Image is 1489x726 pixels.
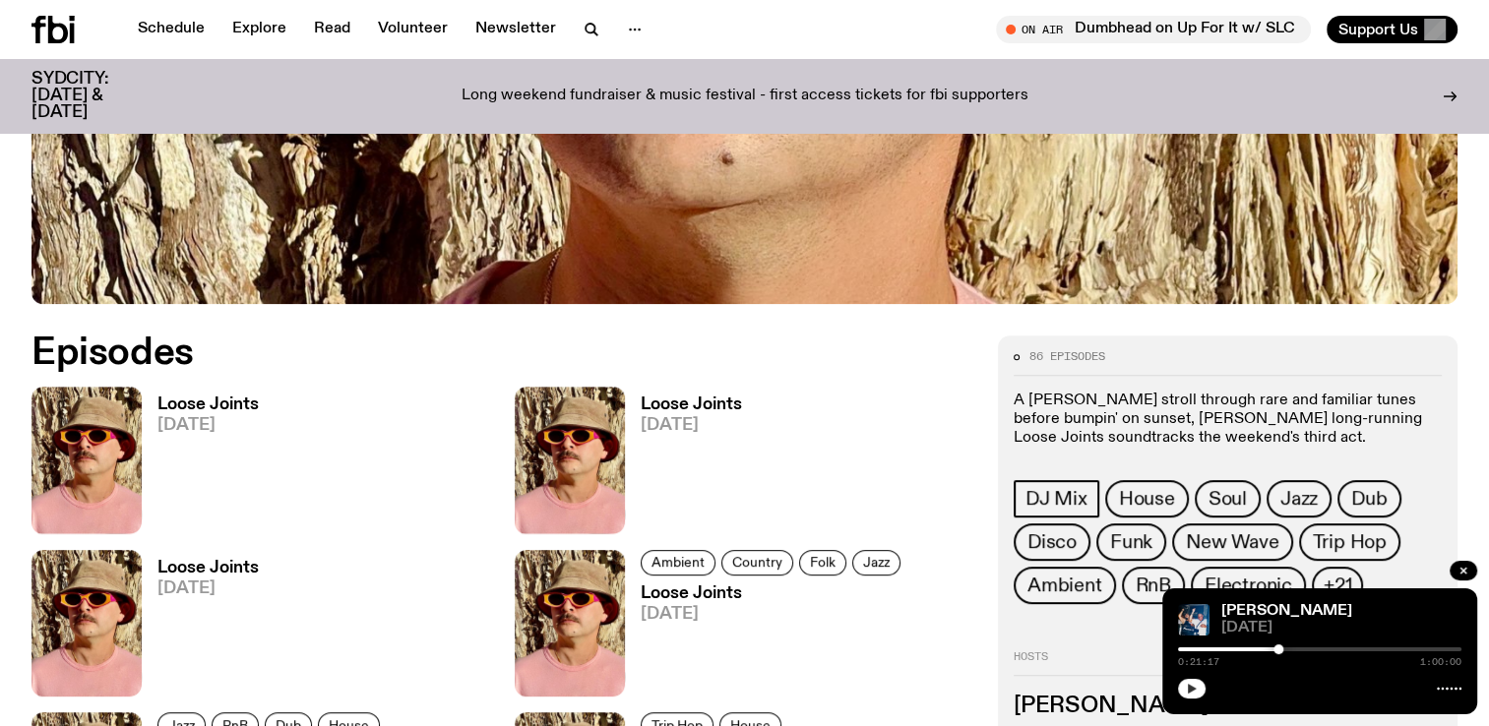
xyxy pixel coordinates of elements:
[157,580,259,597] span: [DATE]
[863,555,890,570] span: Jazz
[1324,575,1351,596] span: +21
[651,555,705,570] span: Ambient
[641,550,715,575] a: Ambient
[1420,657,1461,667] span: 1:00:00
[1178,657,1219,667] span: 0:21:17
[515,550,625,696] img: Tyson stands in front of a paperbark tree wearing orange sunglasses, a suede bucket hat and a pin...
[366,16,460,43] a: Volunteer
[1186,531,1278,553] span: New Wave
[1351,488,1387,510] span: Dub
[641,396,742,413] h3: Loose Joints
[1014,567,1116,604] a: Ambient
[302,16,362,43] a: Read
[721,550,793,575] a: Country
[1096,523,1166,561] a: Funk
[625,585,906,696] a: Loose Joints[DATE]
[1191,567,1306,604] a: Electronic
[1205,575,1292,596] span: Electronic
[1209,488,1247,510] span: Soul
[1110,531,1152,553] span: Funk
[852,550,900,575] a: Jazz
[515,387,625,533] img: Tyson stands in front of a paperbark tree wearing orange sunglasses, a suede bucket hat and a pin...
[799,550,846,575] a: Folk
[1338,21,1418,38] span: Support Us
[31,335,974,371] h2: Episodes
[31,71,157,121] h3: SYDCITY: [DATE] & [DATE]
[1327,16,1458,43] button: Support Us
[732,555,782,570] span: Country
[1025,488,1087,510] span: DJ Mix
[462,88,1028,105] p: Long weekend fundraiser & music festival - first access tickets for fbi supporters
[1267,480,1332,517] a: Jazz
[1221,603,1352,619] a: [PERSON_NAME]
[1027,575,1102,596] span: Ambient
[1027,531,1077,553] span: Disco
[1172,523,1292,561] a: New Wave
[1337,480,1400,517] a: Dub
[1014,392,1442,449] p: A [PERSON_NAME] stroll through rare and familiar tunes before bumpin' on sunset, [PERSON_NAME] lo...
[641,606,906,623] span: [DATE]
[31,387,142,533] img: Tyson stands in front of a paperbark tree wearing orange sunglasses, a suede bucket hat and a pin...
[1221,621,1461,635] span: [DATE]
[1105,480,1189,517] a: House
[1280,488,1318,510] span: Jazz
[464,16,568,43] a: Newsletter
[1014,696,1442,717] h3: [PERSON_NAME]
[157,417,259,434] span: [DATE]
[157,560,259,576] h3: Loose Joints
[1299,523,1400,561] a: Trip Hop
[1312,567,1363,604] button: +21
[31,550,142,696] img: Tyson stands in front of a paperbark tree wearing orange sunglasses, a suede bucket hat and a pin...
[810,555,836,570] span: Folk
[157,396,259,413] h3: Loose Joints
[142,396,259,533] a: Loose Joints[DATE]
[1119,488,1175,510] span: House
[1014,651,1442,675] h2: Hosts
[641,417,742,434] span: [DATE]
[142,560,259,696] a: Loose Joints[DATE]
[1136,575,1171,596] span: RnB
[1122,567,1185,604] a: RnB
[1313,531,1387,553] span: Trip Hop
[1195,480,1261,517] a: Soul
[641,585,906,602] h3: Loose Joints
[220,16,298,43] a: Explore
[126,16,217,43] a: Schedule
[625,396,742,533] a: Loose Joints[DATE]
[996,16,1311,43] button: On AirDumbhead on Up For It w/ SLC
[1014,523,1090,561] a: Disco
[1029,351,1105,362] span: 86 episodes
[1014,480,1099,517] a: DJ Mix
